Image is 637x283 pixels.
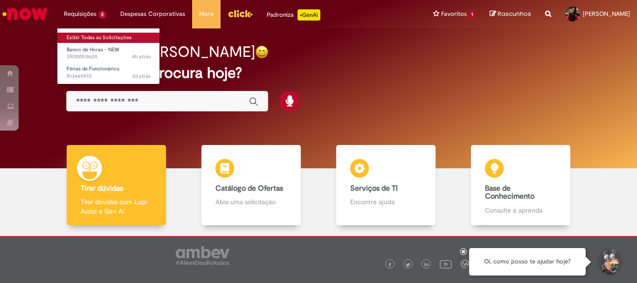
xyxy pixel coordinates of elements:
b: Base de Conhecimento [485,184,534,201]
div: Padroniza [267,9,320,21]
img: logo_footer_twitter.png [406,262,410,267]
img: logo_footer_ambev_rotulo_gray.png [176,246,229,265]
a: Rascunhos [490,10,531,19]
span: 3d atrás [132,73,151,80]
a: Tirar dúvidas Tirar dúvidas com Lupi Assist e Gen Ai [49,145,184,226]
img: logo_footer_workplace.png [461,260,469,268]
b: Tirar dúvidas [81,184,123,193]
button: Iniciar Conversa de Suporte [595,248,623,276]
img: logo_footer_facebook.png [388,262,392,267]
span: Favoritos [441,9,467,19]
p: Tirar dúvidas com Lupi Assist e Gen Ai [81,197,152,216]
time: 26/08/2025 17:27:58 [132,73,151,80]
b: Catálogo de Ofertas [215,184,283,193]
h2: O que você procura hoje? [66,65,571,81]
a: Base de Conhecimento Consulte e aprenda [453,145,588,226]
img: click_logo_yellow_360x200.png [228,7,253,21]
a: Serviços de TI Encontre ajuda [318,145,453,226]
span: SR000518628 [67,53,151,61]
span: Banco de Horas - NEW [67,46,119,53]
h2: Boa tarde, [PERSON_NAME] [66,44,255,60]
a: Catálogo de Ofertas Abra uma solicitação [184,145,318,226]
b: Serviços de TI [350,184,398,193]
div: Oi, como posso te ajudar hoje? [469,248,586,276]
span: Férias de Funcionários [67,65,119,72]
ul: Requisições [57,28,160,84]
img: logo_footer_linkedin.png [424,262,429,268]
span: More [199,9,214,19]
p: Abra uma solicitação [215,197,286,207]
img: ServiceNow [1,5,49,23]
a: Aberto R13449970 : Férias de Funcionários [57,64,160,81]
span: 4h atrás [132,53,151,60]
span: 1 [469,11,476,19]
span: R13449970 [67,73,151,80]
img: logo_footer_youtube.png [440,258,452,270]
span: Despesas Corporativas [120,9,185,19]
span: Rascunhos [498,9,531,18]
a: Exibir Todas as Solicitações [57,33,160,43]
a: Aberto SR000518628 : Banco de Horas - NEW [57,45,160,62]
span: 2 [98,11,106,19]
p: Consulte e aprenda [485,206,556,215]
img: happy-face.png [255,45,269,59]
span: Requisições [64,9,97,19]
time: 29/08/2025 09:41:03 [132,53,151,60]
p: Encontre ajuda [350,197,421,207]
span: [PERSON_NAME] [583,10,630,18]
p: +GenAi [298,9,320,21]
